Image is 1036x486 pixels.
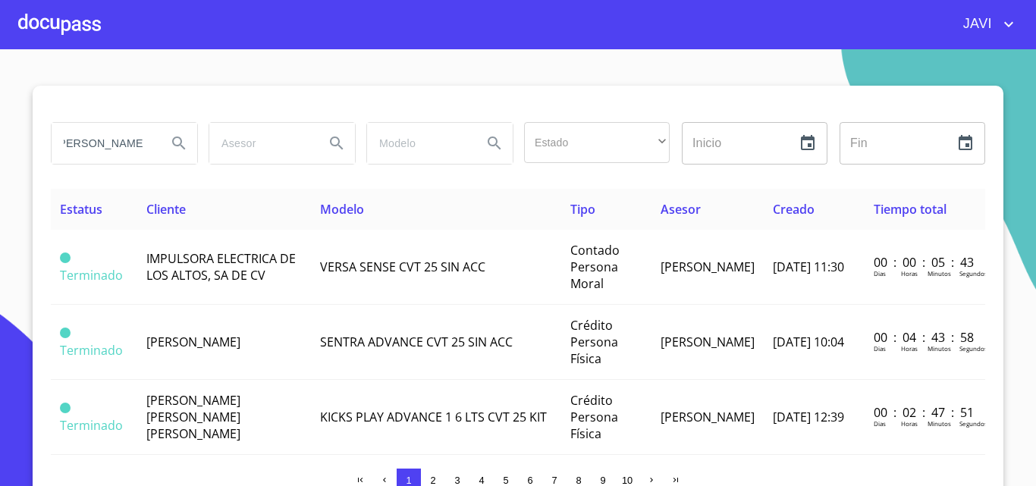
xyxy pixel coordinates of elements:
span: [PERSON_NAME] [146,334,240,350]
p: Minutos [928,419,951,428]
span: 1 [406,475,411,486]
input: search [367,123,470,164]
span: Terminado [60,252,71,263]
span: Creado [773,201,815,218]
span: Crédito Persona Física [570,317,618,367]
p: Minutos [928,344,951,353]
p: Horas [901,419,918,428]
button: Search [319,125,355,161]
span: Terminado [60,403,71,413]
span: [DATE] 11:30 [773,259,844,275]
span: 10 [622,475,633,486]
input: search [209,123,312,164]
span: Terminado [60,328,71,338]
span: Estatus [60,201,102,218]
span: [PERSON_NAME] [661,334,755,350]
button: account of current user [952,12,1018,36]
span: [DATE] 10:04 [773,334,844,350]
span: SENTRA ADVANCE CVT 25 SIN ACC [320,334,513,350]
p: Horas [901,269,918,277]
span: Crédito Persona Física [570,392,618,442]
div: ​ [524,122,670,163]
span: IMPULSORA ELECTRICA DE LOS ALTOS, SA DE CV [146,250,296,284]
span: 9 [600,475,605,486]
p: Dias [874,269,886,277]
input: search [52,123,155,164]
span: JAVI [952,12,1000,36]
span: Tipo [570,201,595,218]
span: Modelo [320,201,364,218]
button: Search [476,125,513,161]
span: 5 [503,475,508,486]
p: Dias [874,419,886,428]
p: 00 : 00 : 05 : 43 [874,254,976,271]
p: 00 : 04 : 43 : 58 [874,329,976,346]
span: 2 [430,475,435,486]
span: [PERSON_NAME] [661,259,755,275]
span: Contado Persona Moral [570,242,620,292]
span: VERSA SENSE CVT 25 SIN ACC [320,259,485,275]
span: Terminado [60,342,123,359]
span: Terminado [60,417,123,434]
p: Segundos [959,344,987,353]
span: Tiempo total [874,201,947,218]
span: [DATE] 12:39 [773,409,844,425]
span: Terminado [60,267,123,284]
p: Segundos [959,269,987,277]
p: Minutos [928,269,951,277]
span: 6 [527,475,532,486]
span: 7 [551,475,557,486]
span: KICKS PLAY ADVANCE 1 6 LTS CVT 25 KIT [320,409,547,425]
p: Horas [901,344,918,353]
span: [PERSON_NAME] [661,409,755,425]
button: Search [161,125,197,161]
span: 8 [576,475,581,486]
span: Asesor [661,201,701,218]
p: Segundos [959,419,987,428]
span: 4 [479,475,484,486]
span: 3 [454,475,460,486]
span: [PERSON_NAME] [PERSON_NAME] [PERSON_NAME] [146,392,240,442]
span: Cliente [146,201,186,218]
p: Dias [874,344,886,353]
p: 00 : 02 : 47 : 51 [874,404,976,421]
